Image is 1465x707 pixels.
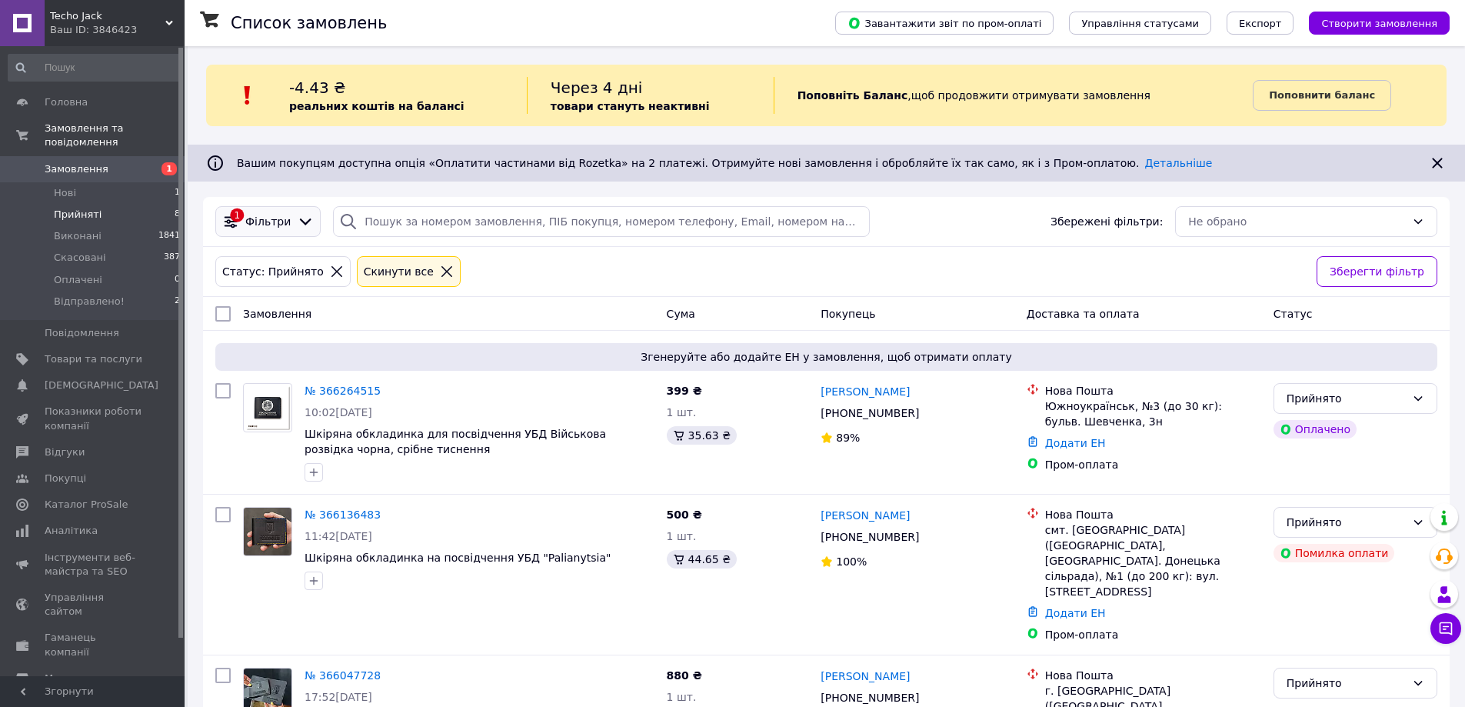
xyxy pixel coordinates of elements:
span: Відгуки [45,445,85,459]
span: 1 [161,162,177,175]
span: Управління статусами [1081,18,1199,29]
div: Пром-оплата [1045,627,1261,642]
span: 8 [175,208,180,222]
span: Показники роботи компанії [45,405,142,432]
span: Покупець [821,308,875,320]
span: 1 шт. [667,691,697,703]
a: [PERSON_NAME] [821,669,910,684]
span: Оплачені [54,273,102,287]
b: реальних коштів на балансі [289,100,464,112]
div: Оплачено [1274,420,1357,439]
div: Cкинути все [361,263,437,280]
h1: Список замовлень [231,14,387,32]
div: Ваш ID: 3846423 [50,23,185,37]
span: Експорт [1239,18,1282,29]
span: Зберегти фільтр [1330,263,1424,280]
span: Головна [45,95,88,109]
span: 1841 [158,229,180,243]
span: -4.43 ₴ [289,78,346,97]
span: [PHONE_NUMBER] [821,531,919,543]
span: Згенеруйте або додайте ЕН у замовлення, щоб отримати оплату [221,349,1431,365]
div: Пром-оплата [1045,457,1261,472]
span: Управління сайтом [45,591,142,619]
span: Виконані [54,229,102,243]
button: Створити замовлення [1309,12,1450,35]
div: 44.65 ₴ [667,550,737,569]
a: Створити замовлення [1294,16,1450,28]
a: Додати ЕН [1045,437,1106,449]
button: Зберегти фільтр [1317,256,1437,287]
span: 387 [164,251,180,265]
span: 880 ₴ [667,669,702,682]
span: Інструменти веб-майстра та SEO [45,551,142,579]
span: Techo Jack [50,9,165,23]
a: № 366264515 [305,385,381,397]
span: Cума [667,308,695,320]
span: Прийняті [54,208,102,222]
a: Фото товару [243,383,292,432]
input: Пошук за номером замовлення, ПІБ покупця, номером телефону, Email, номером накладної [333,206,869,237]
span: Через 4 дні [551,78,643,97]
span: 0 [175,273,180,287]
span: Замовлення та повідомлення [45,122,185,149]
a: Шкіряна обкладинка на посвідчення УБД "Palianytsia" [305,552,611,564]
div: Помилка оплати [1274,544,1395,562]
span: Аналітика [45,524,98,538]
a: Додати ЕН [1045,607,1106,619]
span: [PHONE_NUMBER] [821,407,919,419]
span: Створити замовлення [1321,18,1437,29]
b: Поповнити баланс [1269,89,1375,101]
span: Повідомлення [45,326,119,340]
span: 10:02[DATE] [305,406,372,419]
div: Статус: Прийнято [219,263,327,280]
span: Маркет [45,672,84,685]
div: , щоб продовжити отримувати замовлення [774,77,1254,114]
span: Статус [1274,308,1313,320]
button: Управління статусами [1069,12,1211,35]
span: 11:42[DATE] [305,530,372,542]
span: Фільтри [245,214,291,229]
span: Завантажити звіт по пром-оплаті [847,16,1041,30]
span: Гаманець компанії [45,631,142,659]
input: Пошук [8,54,181,82]
span: Замовлення [243,308,311,320]
div: Нова Пошта [1045,668,1261,683]
span: 100% [836,555,867,568]
b: Поповніть Баланс [797,89,908,102]
a: Фото товару [243,507,292,556]
span: 399 ₴ [667,385,702,397]
div: Нова Пошта [1045,507,1261,522]
span: Вашим покупцям доступна опція «Оплатити частинами від Rozetka» на 2 платежі. Отримуйте нові замов... [237,157,1212,169]
span: 1 шт. [667,406,697,419]
div: смт. [GEOGRAPHIC_DATA] ([GEOGRAPHIC_DATA], [GEOGRAPHIC_DATA]. Донецька сільрада), №1 (до 200 кг):... [1045,522,1261,599]
span: 17:52[DATE] [305,691,372,703]
div: Прийнято [1287,514,1406,531]
span: [DEMOGRAPHIC_DATA] [45,379,158,392]
button: Завантажити звіт по пром-оплаті [835,12,1054,35]
a: Поповнити баланс [1253,80,1391,111]
div: Не обрано [1188,213,1406,230]
a: [PERSON_NAME] [821,508,910,523]
a: Детальніше [1145,157,1213,169]
div: Прийнято [1287,390,1406,407]
span: Відправлено! [54,295,125,308]
span: Доставка та оплата [1027,308,1140,320]
a: № 366136483 [305,509,381,521]
span: 500 ₴ [667,509,702,521]
b: товари стануть неактивні [551,100,710,112]
div: Прийнято [1287,675,1406,692]
span: 89% [836,432,860,444]
div: Нова Пошта [1045,383,1261,399]
span: Замовлення [45,162,108,176]
span: Нові [54,186,76,200]
a: Шкіряна обкладинка для посвідчення УБД Військова розвідка чорна, срібне тиснення [305,428,606,455]
img: :exclamation: [236,84,259,107]
span: 1 [175,186,180,200]
img: Фото товару [244,384,291,432]
span: 2 [175,295,180,308]
span: 1 шт. [667,530,697,542]
span: Товари та послуги [45,352,142,366]
button: Експорт [1227,12,1294,35]
button: Чат з покупцем [1430,613,1461,644]
span: Каталог ProSale [45,498,128,512]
